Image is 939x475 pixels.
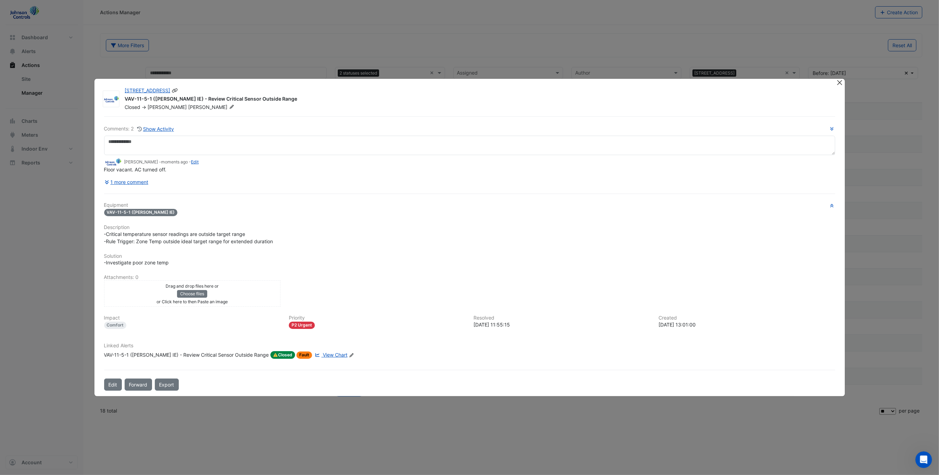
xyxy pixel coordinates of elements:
[166,283,219,289] small: Drag and drop files here or
[659,315,835,321] h6: Created
[104,379,122,391] button: Edit
[125,379,152,391] button: Forward
[148,104,187,110] span: [PERSON_NAME]
[124,159,199,165] small: [PERSON_NAME] - -
[474,315,651,321] h6: Resolved
[104,224,835,230] h6: Description
[270,351,295,359] span: Closed
[172,87,178,93] span: Copy link to clipboard
[104,167,167,172] span: Floor vacant. AC turned off.
[104,274,835,280] h6: Attachments: 0
[659,321,835,328] div: [DATE] 13:01:00
[104,322,127,329] div: Comfort
[177,290,207,298] button: Choose files
[836,79,844,86] button: Close
[104,351,269,359] div: VAV-11-5-1 ([PERSON_NAME] IE) - Review Critical Sensor Outside Range
[161,159,188,164] span: 2025-09-04 11:55:12
[142,104,146,110] span: ->
[474,321,651,328] div: [DATE] 11:55:15
[103,96,119,103] img: Johnson Controls
[191,159,199,164] a: Edit
[313,351,347,359] a: View Chart
[104,125,175,133] div: Comments: 2
[125,87,170,93] a: [STREET_ADDRESS]
[157,299,228,304] small: or Click here to then Paste an image
[915,451,932,468] iframe: Intercom live chat
[104,231,273,244] span: -Critical temperature sensor readings are outside target range -Rule Trigger: Zone Temp outside i...
[104,158,121,166] img: Johnson Controls
[155,379,179,391] a: Export
[125,104,141,110] span: Closed
[104,260,169,265] span: -Investigate poor zone temp
[349,353,354,358] fa-icon: Edit Linked Alerts
[289,315,466,321] h6: Priority
[137,125,175,133] button: Show Activity
[323,352,347,358] span: View Chart
[296,351,312,359] span: Fault
[188,104,236,111] span: [PERSON_NAME]
[104,202,835,208] h6: Equipment
[104,253,835,259] h6: Solution
[104,209,178,216] span: VAV-11-5-1 ([PERSON_NAME] IE)
[125,95,828,104] div: VAV-11-5-1 ([PERSON_NAME] IE) - Review Critical Sensor Outside Range
[104,176,149,188] button: 1 more comment
[104,343,835,349] h6: Linked Alerts
[104,315,281,321] h6: Impact
[289,322,315,329] div: P2 Urgent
